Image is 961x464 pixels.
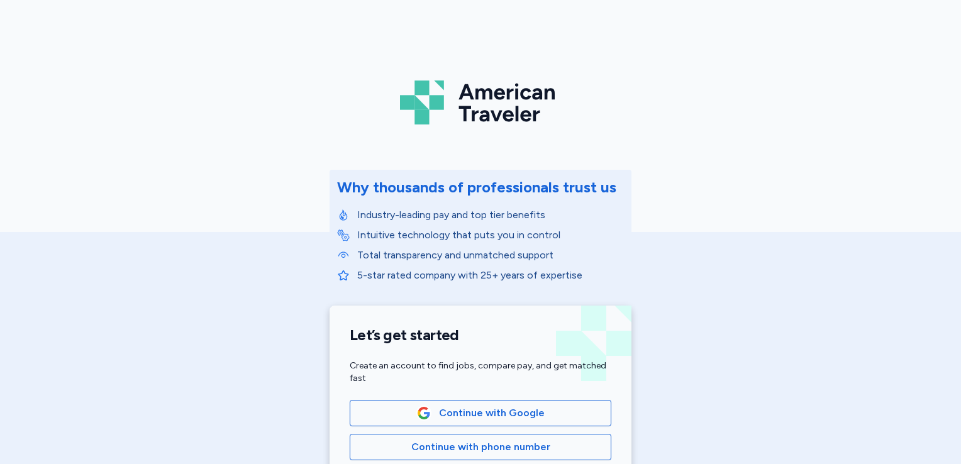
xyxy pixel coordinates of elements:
div: Create an account to find jobs, compare pay, and get matched fast [350,360,611,385]
button: Continue with phone number [350,434,611,460]
img: Google Logo [417,406,431,420]
p: Total transparency and unmatched support [357,248,624,263]
p: Intuitive technology that puts you in control [357,228,624,243]
div: Why thousands of professionals trust us [337,177,616,197]
img: Logo [400,75,561,130]
span: Continue with phone number [411,439,550,455]
button: Google LogoContinue with Google [350,400,611,426]
p: Industry-leading pay and top tier benefits [357,207,624,223]
p: 5-star rated company with 25+ years of expertise [357,268,624,283]
h1: Let’s get started [350,326,611,345]
span: Continue with Google [439,406,545,421]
